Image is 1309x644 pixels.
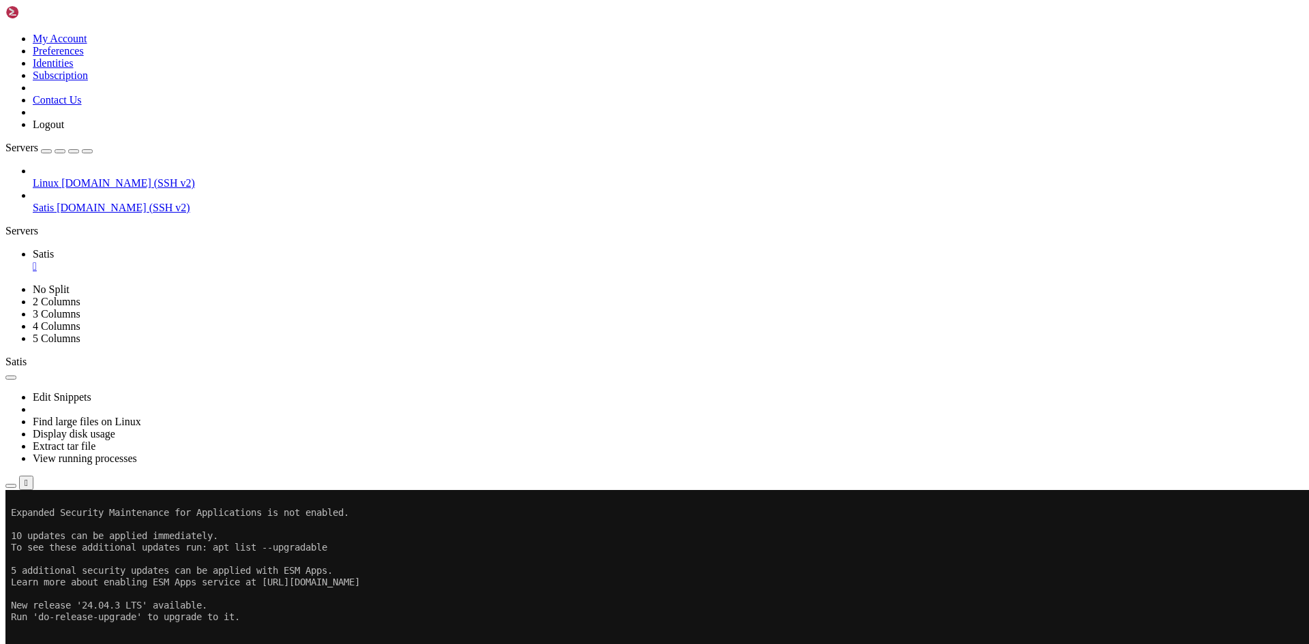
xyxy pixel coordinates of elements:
[5,562,1132,573] x-row: satis@tth1:~/gamefiles/Engine/Binaries/Linux$ kill 166115
[5,538,1132,550] x-row: satis@tth1:~/gamefiles/Engine/Binaries/Linux$ screen -S satis
[33,202,1304,214] a: Satis [DOMAIN_NAME] (SSH v2)
[5,527,1132,538] x-row: satis@tth1:~$ cd /home/satis/gamefiles/Engine/Binaries/Linux
[5,307,1132,318] x-row: 33474.satis ([DATE] 21:00:58) (Attached)
[33,320,80,332] a: 4 Columns
[5,110,1132,121] x-row: New release '24.04.3 LTS' available.
[25,478,28,488] div: 
[33,260,1304,273] a: 
[5,457,1132,469] x-row: satis@tth1:~/gamefiles/Engine/Binaries/Linux$ cd ~
[5,295,1132,307] x-row: There is a screen on:
[5,283,1132,295] x-row: satis@tth1:~$ screen -r satis
[33,189,1304,214] li: Satis [DOMAIN_NAME] (SSH v2)
[33,333,80,344] a: 5 Columns
[33,248,1304,273] a: Satis
[33,165,1304,189] li: Linux [DOMAIN_NAME] (SSH v2)
[57,202,190,213] span: [DOMAIN_NAME] (SSH v2)
[5,87,1132,98] x-row: Learn more about enabling ESM Apps service at [URL][DOMAIN_NAME]
[5,191,1132,202] x-row: individual files in /usr/share/doc/*/copyright.
[5,260,1132,272] x-row: See "man sudo_root" for details.
[33,248,54,260] span: Satis
[5,121,1132,133] x-row: Run 'do-release-upgrade' to upgrade to it.
[33,416,141,427] a: Find large files on Linux
[5,504,1132,515] x-row: 1 Socket in /run/screen/S-satis.
[5,492,1132,504] x-row: 160654.satis ([DATE] 18:06:52) (Detached)
[33,177,59,189] span: Linux
[33,283,70,295] a: No Split
[5,226,1132,237] x-row: applicable law.
[5,142,93,153] a: Servers
[5,469,1132,480] x-row: satis@tth1:~$ screen -ls
[5,550,1132,562] x-row: [detached from 166115.satis]
[33,57,74,69] a: Identities
[33,453,137,464] a: View running processes
[5,249,1132,260] x-row: To run a command as administrator (user "root"), use "sudo <command>".
[5,515,1132,527] x-row: satis@tth1:~$ kill 160654
[33,440,95,452] a: Extract tar file
[33,94,82,106] a: Contact Us
[5,353,1132,365] x-row: 33474.satis ([DATE] 21:00:58) (Attached)
[5,40,1132,52] x-row: 10 updates can be applied immediately.
[5,446,1132,457] x-row: [detached from 160654.satis]
[5,480,1132,492] x-row: There is a screen on:
[5,341,1132,353] x-row: There is a screen on:
[5,179,1132,191] x-row: the exact distribution terms for each program are described in the
[33,45,84,57] a: Preferences
[5,17,1132,29] x-row: Expanded Security Maintenance for Applications is not enabled.
[5,214,1132,226] x-row: Ubuntu comes with ABSOLUTELY NO WARRANTY, to the extent permitted by
[270,573,275,585] div: (46, 49)
[5,423,1132,434] x-row: satis@tth1:~$ cd /home/satis/gamefiles/Engine/Binaries/Linux
[33,202,54,213] span: Satis
[33,296,80,307] a: 2 Columns
[5,318,1132,330] x-row: There is no screen to be resumed matching satis.
[33,119,64,130] a: Logout
[5,388,1132,399] x-row: satis@tth1:~$ screen -ls
[5,376,1132,388] x-row: satis@tth1:~$ kill 33474
[5,573,1132,585] x-row: satis@tth1:~/gamefiles/Engine/Binaries/Linux$
[33,177,1304,189] a: Linux [DOMAIN_NAME] (SSH v2)
[5,399,1132,411] x-row: No Sockets found in /run/screen/S-satis.
[5,356,27,367] span: Satis
[33,308,80,320] a: 3 Columns
[5,142,38,153] span: Servers
[5,225,1304,237] div: Servers
[5,75,1132,87] x-row: 5 additional security updates can be applied with ESM Apps.
[33,391,91,403] a: Edit Snippets
[19,476,33,490] button: 
[5,434,1132,446] x-row: satis@tth1:~/gamefiles/Engine/Binaries/Linux$ screen -S satis
[5,168,1132,179] x-row: The programs included with the Ubuntu system are free software;
[33,428,115,440] a: Display disk usage
[5,330,1132,341] x-row: satis@tth1:~$ screen -r satis
[5,52,1132,63] x-row: To see these additional updates run: apt list --upgradable
[33,33,87,44] a: My Account
[5,5,84,19] img: Shellngn
[61,177,195,189] span: [DOMAIN_NAME] (SSH v2)
[33,70,88,81] a: Subscription
[5,365,1132,376] x-row: There is no screen to be resumed matching satis.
